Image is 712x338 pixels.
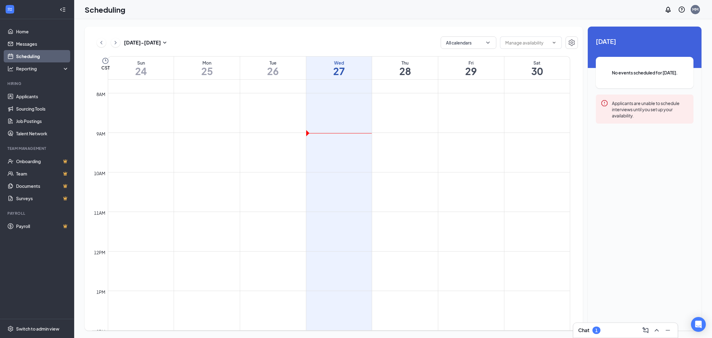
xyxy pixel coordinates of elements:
[552,40,557,45] svg: ChevronDown
[7,146,68,151] div: Team Management
[111,38,120,47] button: ChevronRight
[16,90,69,103] a: Applicants
[7,211,68,216] div: Payroll
[596,36,693,46] span: [DATE]
[16,180,69,192] a: DocumentsCrown
[102,57,109,65] svg: Clock
[504,57,570,79] a: August 30, 2025
[306,60,372,66] div: Wed
[97,38,106,47] button: ChevronLeft
[108,60,174,66] div: Sun
[664,327,672,334] svg: Minimize
[306,57,372,79] a: August 27, 2025
[505,39,549,46] input: Manage availability
[691,317,706,332] div: Open Intercom Messenger
[240,66,306,76] h1: 26
[7,326,14,332] svg: Settings
[652,325,662,335] button: ChevronUp
[7,81,68,86] div: Hiring
[174,66,240,76] h1: 25
[124,39,161,46] h3: [DATE] - [DATE]
[16,50,69,62] a: Scheduling
[16,38,69,50] a: Messages
[504,66,570,76] h1: 30
[16,192,69,205] a: SurveysCrown
[101,65,110,71] span: CST
[16,65,69,72] div: Reporting
[95,328,107,335] div: 2pm
[112,39,119,46] svg: ChevronRight
[601,99,608,107] svg: Error
[441,36,496,49] button: All calendarsChevronDown
[612,99,689,119] div: Applicants are unable to schedule interviews until you set up your availability.
[16,167,69,180] a: TeamCrown
[306,66,372,76] h1: 27
[438,66,504,76] h1: 29
[438,57,504,79] a: August 29, 2025
[653,327,660,334] svg: ChevronUp
[93,249,107,256] div: 12pm
[174,57,240,79] a: August 25, 2025
[692,7,698,12] div: MM
[95,289,107,295] div: 1pm
[7,65,14,72] svg: Analysis
[663,325,673,335] button: Minimize
[438,60,504,66] div: Fri
[95,130,107,137] div: 9am
[608,69,681,76] span: No events scheduled for [DATE].
[174,60,240,66] div: Mon
[108,66,174,76] h1: 24
[60,6,66,13] svg: Collapse
[240,57,306,79] a: August 26, 2025
[16,220,69,232] a: PayrollCrown
[504,60,570,66] div: Sat
[7,6,13,12] svg: WorkstreamLogo
[240,60,306,66] div: Tue
[664,6,672,13] svg: Notifications
[595,328,598,333] div: 1
[16,25,69,38] a: Home
[568,39,575,46] svg: Settings
[93,209,107,216] div: 11am
[108,57,174,79] a: August 24, 2025
[372,66,438,76] h1: 28
[372,60,438,66] div: Thu
[372,57,438,79] a: August 28, 2025
[16,127,69,140] a: Talent Network
[566,36,578,49] button: Settings
[98,39,104,46] svg: ChevronLeft
[485,40,491,46] svg: ChevronDown
[678,6,685,13] svg: QuestionInfo
[578,327,589,334] h3: Chat
[161,39,168,46] svg: SmallChevronDown
[16,115,69,127] a: Job Postings
[16,155,69,167] a: OnboardingCrown
[85,4,125,15] h1: Scheduling
[93,170,107,177] div: 10am
[16,326,59,332] div: Switch to admin view
[16,103,69,115] a: Sourcing Tools
[642,327,649,334] svg: ComposeMessage
[641,325,651,335] button: ComposeMessage
[95,91,107,98] div: 8am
